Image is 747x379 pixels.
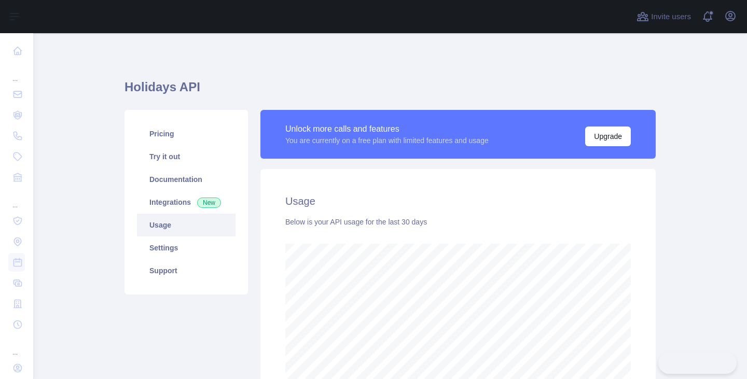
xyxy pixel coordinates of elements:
a: Usage [137,214,236,236]
a: Support [137,259,236,282]
a: Documentation [137,168,236,191]
a: Integrations New [137,191,236,214]
div: Below is your API usage for the last 30 days [285,217,631,227]
div: ... [8,336,25,357]
div: You are currently on a free plan with limited features and usage [285,135,489,146]
h1: Holidays API [125,79,656,104]
a: Pricing [137,122,236,145]
div: ... [8,189,25,209]
h2: Usage [285,194,631,208]
span: New [197,198,221,208]
div: ... [8,62,25,83]
div: Unlock more calls and features [285,123,489,135]
a: Try it out [137,145,236,168]
iframe: Toggle Customer Support [658,352,737,374]
span: Invite users [651,11,691,23]
button: Upgrade [585,127,631,146]
a: Settings [137,236,236,259]
button: Invite users [634,8,693,25]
